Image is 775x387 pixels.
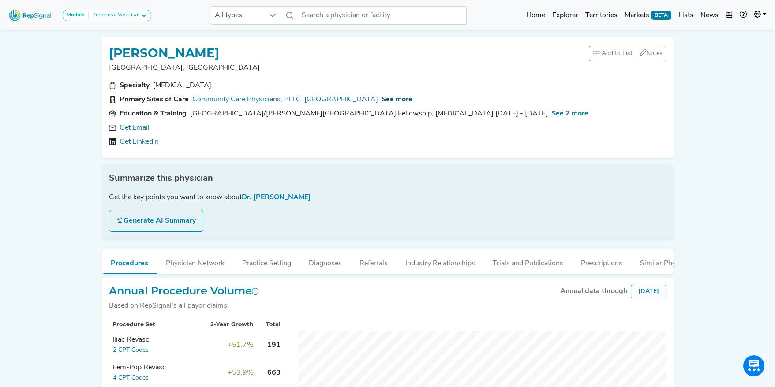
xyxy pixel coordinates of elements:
div: toolbar [589,46,666,61]
span: Summarize this physician [109,172,213,185]
th: Procedure Set [109,318,206,331]
button: Physician Network [157,249,233,273]
button: Referrals [351,249,397,273]
div: Iliac Revasc. [112,335,201,345]
button: Trials and Publications [484,249,572,273]
button: Procedures [102,249,157,274]
a: Lists [675,7,697,24]
span: Dr. [PERSON_NAME] [242,194,311,201]
button: 2 CPT Codes [112,345,149,355]
button: Similar Physicians [631,249,706,273]
div: Primary Sites of Care [120,94,189,105]
button: Notes [636,46,666,61]
a: MarketsBETA [621,7,675,24]
span: See 2 more [551,110,588,117]
button: 4 CPT Codes [112,373,149,383]
span: 663 [267,369,281,376]
button: Diagnoses [300,249,351,273]
a: [GEOGRAPHIC_DATA] [304,94,378,105]
button: Intel Book [722,7,736,24]
span: Add to List [602,49,633,58]
a: Home [523,7,549,24]
th: Total [257,318,284,331]
div: Vascular Surgery [153,80,211,91]
button: ModulePeripheral Vascular [63,10,151,21]
div: Specialty [120,80,150,91]
span: +53.9% [228,369,254,376]
span: 191 [267,342,281,349]
a: Community Care Physicians, PLLC [192,94,301,105]
a: Get Email [120,123,150,133]
input: Search a physician or facility [298,6,467,25]
span: BETA [651,11,671,19]
button: Practice Setting [233,249,300,273]
div: Based on RepSignal's all payor claims. [109,301,259,311]
strong: Module [67,12,85,18]
div: Peripheral Vascular [89,12,139,19]
h2: Annual Procedure Volume [109,285,259,298]
div: Education & Training [120,108,187,119]
a: Territories [582,7,621,24]
a: Explorer [549,7,582,24]
a: News [697,7,722,24]
div: Fem-Pop Revasc. [112,362,201,373]
span: Notes [646,50,663,57]
span: +51.7% [228,342,254,349]
button: Prescriptions [572,249,631,273]
button: Add to List [589,46,636,61]
button: Industry Relationships [397,249,484,273]
span: All types [211,7,264,24]
span: See more [382,96,412,103]
div: [DATE] [631,285,666,298]
div: Get the key points you want to know about [109,192,666,203]
div: Annual data through [560,286,627,297]
a: Get LinkedIn [120,137,159,147]
h1: [PERSON_NAME] [109,46,219,61]
div: Montefiore Medical Center/Albert Einstein College of Medicine Fellowship, vascular surgery 1999 -... [190,108,548,119]
th: 2-Year Growth [206,318,257,331]
p: [GEOGRAPHIC_DATA], [GEOGRAPHIC_DATA] [109,63,589,73]
button: Generate AI Summary [109,210,203,232]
